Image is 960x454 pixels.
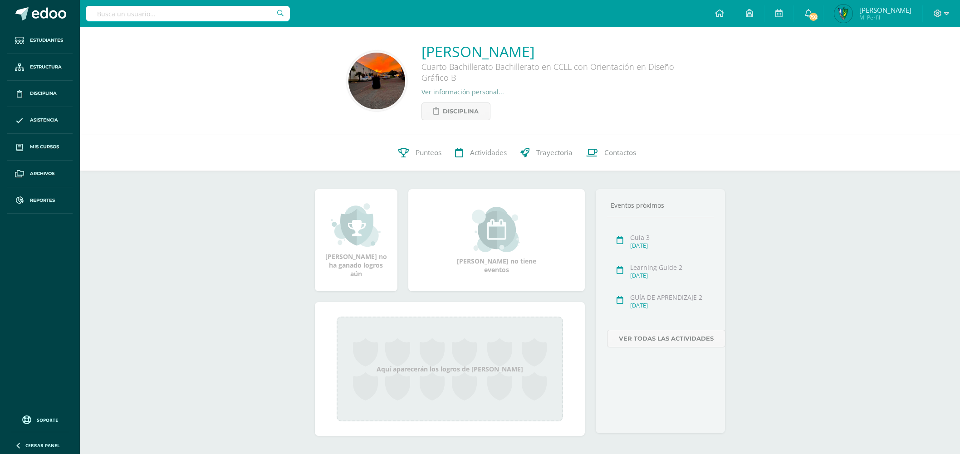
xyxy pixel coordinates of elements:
[604,148,636,157] span: Contactos
[607,201,714,210] div: Eventos próximos
[421,88,504,96] a: Ver información personal...
[630,293,711,302] div: GUÍA DE APRENDIZAJE 2
[607,330,725,347] a: Ver todas las actividades
[421,103,490,120] a: Disciplina
[337,317,563,421] div: Aquí aparecerán los logros de [PERSON_NAME]
[11,413,69,425] a: Soporte
[451,207,542,274] div: [PERSON_NAME] no tiene eventos
[30,143,59,151] span: Mis cursos
[630,302,711,309] div: [DATE]
[859,14,911,21] span: Mi Perfil
[472,207,521,252] img: event_small.png
[536,148,573,157] span: Trayectoria
[470,148,507,157] span: Actividades
[30,63,62,71] span: Estructura
[30,37,63,44] span: Estudiantes
[630,263,711,272] div: Learning Guide 2
[25,442,60,449] span: Cerrar panel
[7,161,73,187] a: Archivos
[416,148,441,157] span: Punteos
[834,5,852,23] img: 1b281a8218983e455f0ded11b96ffc56.png
[7,27,73,54] a: Estudiantes
[331,202,381,248] img: achievement_small.png
[37,417,58,423] span: Soporte
[7,81,73,107] a: Disciplina
[448,135,514,171] a: Actividades
[30,170,54,177] span: Archivos
[30,90,57,97] span: Disciplina
[30,117,58,124] span: Asistencia
[859,5,911,15] span: [PERSON_NAME]
[324,202,388,278] div: [PERSON_NAME] no ha ganado logros aún
[30,197,55,204] span: Reportes
[7,107,73,134] a: Asistencia
[443,103,479,120] span: Disciplina
[421,42,694,61] a: [PERSON_NAME]
[392,135,448,171] a: Punteos
[86,6,290,21] input: Busca un usuario...
[630,242,711,249] div: [DATE]
[421,61,694,88] div: Cuarto Bachillerato Bachillerato en CCLL con Orientación en Diseño Gráfico B
[348,53,405,109] img: 0a32ac821d3b3ce4fd9d2376edec6bb1.png
[7,54,73,81] a: Estructura
[579,135,643,171] a: Contactos
[630,272,711,279] div: [DATE]
[7,134,73,161] a: Mis cursos
[630,233,711,242] div: Guía 3
[514,135,579,171] a: Trayectoria
[7,187,73,214] a: Reportes
[808,12,818,22] span: 792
